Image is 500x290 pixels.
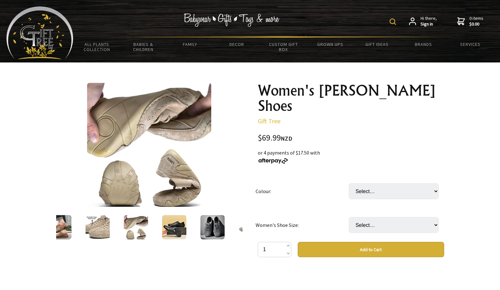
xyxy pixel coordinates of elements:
span: 0 items [469,15,483,27]
div: or 4 payments of $17.50 with [258,149,444,164]
button: Add to Cart [298,242,444,257]
a: All Plants Collection [73,38,120,56]
td: Women's Shoe Size: [256,208,349,242]
strong: Sign in [421,21,437,27]
span: Hi there, [421,16,437,27]
a: Decor [213,38,260,51]
span: NZD [281,135,292,142]
a: Family [167,38,213,51]
div: $69.99 [258,134,444,142]
img: Women's Aron Barefoot Shoes [87,83,211,207]
img: Babyware - Gifts - Toys and more... [6,6,73,59]
img: Women's Aron Barefoot Shoes [239,215,263,239]
a: Services [447,38,494,51]
img: Women's Aron Barefoot Shoes [86,215,110,239]
td: Colour: [256,174,349,208]
h1: Women's [PERSON_NAME] Shoes [258,83,444,113]
a: Brands [400,38,447,51]
img: Women's Aron Barefoot Shoes [162,215,186,239]
img: Afterpay [258,158,288,164]
a: Hi there,Sign in [409,16,437,27]
a: Grown Ups [307,38,354,51]
img: Babywear - Gifts - Toys & more [184,13,280,27]
a: Gift Tree [258,117,280,125]
a: Custom Gift Box [260,38,307,56]
a: Gift Ideas [354,38,400,51]
strong: $0.00 [469,21,483,27]
img: Women's Aron Barefoot Shoes [124,215,148,239]
a: 0 items$0.00 [457,16,483,27]
a: Babies & Children [120,38,167,56]
img: Women's Aron Barefoot Shoes [47,215,71,239]
img: Women's Aron Barefoot Shoes [200,215,225,239]
img: product search [390,18,396,25]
